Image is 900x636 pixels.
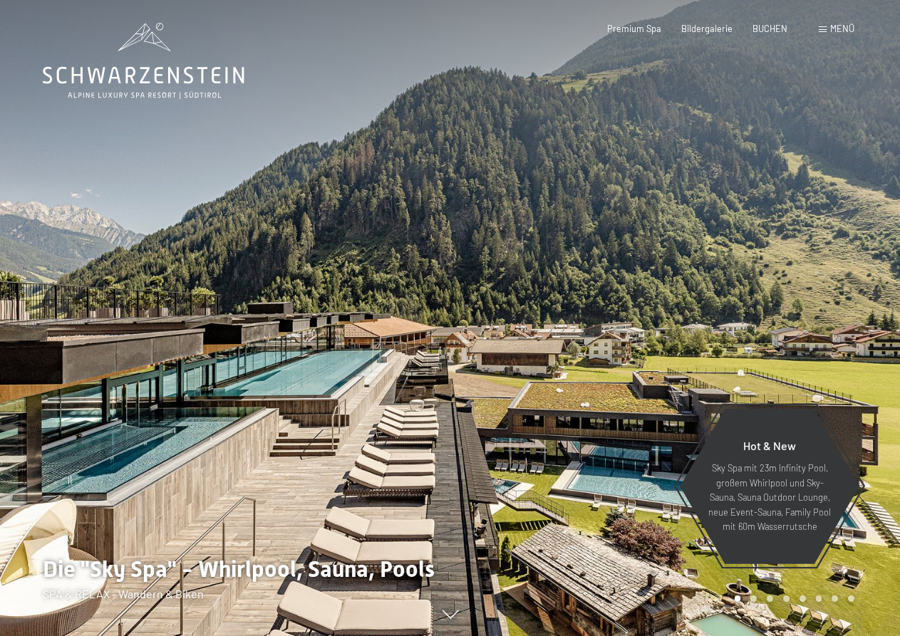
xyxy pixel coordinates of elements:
[830,23,854,34] span: Menü
[607,23,661,34] a: Premium Spa
[730,595,854,602] div: Carousel Pagination
[750,595,757,602] div: Carousel Page 2
[783,595,790,602] div: Carousel Page 4
[767,595,773,602] div: Carousel Page 3
[735,595,741,602] div: Carousel Page 1 (Current Slide)
[848,595,854,602] div: Carousel Page 8
[679,408,860,565] a: Hot & New Sky Spa mit 23m Infinity Pool, großem Whirlpool und Sky-Sauna, Sauna Outdoor Lounge, ne...
[832,595,838,602] div: Carousel Page 7
[708,461,832,533] p: Sky Spa mit 23m Infinity Pool, großem Whirlpool und Sky-Sauna, Sauna Outdoor Lounge, neue Event-S...
[816,595,822,602] div: Carousel Page 6
[681,23,733,34] a: Bildergalerie
[800,595,806,602] div: Carousel Page 5
[752,23,787,34] a: BUCHEN
[743,439,796,452] span: Hot & New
